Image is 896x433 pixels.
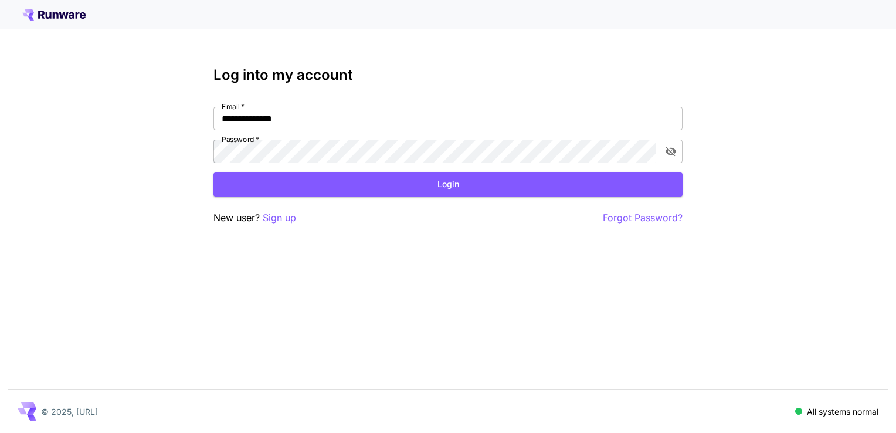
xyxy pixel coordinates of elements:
label: Password [222,134,259,144]
button: Forgot Password? [603,211,683,225]
p: New user? [213,211,296,225]
button: Sign up [263,211,296,225]
button: Login [213,172,683,197]
label: Email [222,102,245,111]
p: © 2025, [URL] [41,405,98,418]
button: toggle password visibility [660,141,681,162]
p: All systems normal [807,405,878,418]
h3: Log into my account [213,67,683,83]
